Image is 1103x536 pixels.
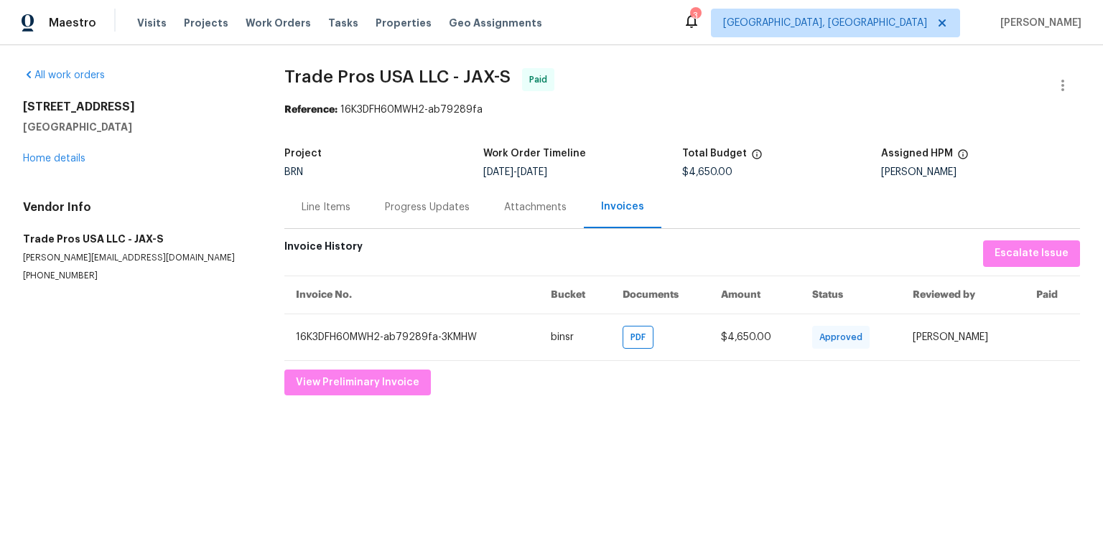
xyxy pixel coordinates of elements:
h6: Invoice History [284,240,363,260]
span: [PERSON_NAME] [995,16,1081,30]
h5: Assigned HPM [881,149,953,159]
th: Amount [709,276,801,314]
h5: Trade Pros USA LLC - JAX-S [23,232,250,246]
span: The total cost of line items that have been proposed by Opendoor. This sum includes line items th... [751,149,763,167]
span: Projects [184,16,228,30]
div: 16K3DFH60MWH2-ab79289fa [284,103,1080,117]
p: [PHONE_NUMBER] [23,270,250,282]
div: PDF [623,326,653,349]
h5: [GEOGRAPHIC_DATA] [23,120,250,134]
span: View Preliminary Invoice [296,374,419,392]
p: [PERSON_NAME][EMAIL_ADDRESS][DOMAIN_NAME] [23,252,250,264]
button: Escalate Issue [983,240,1080,267]
span: Maestro [49,16,96,30]
th: Documents [611,276,709,314]
span: [DATE] [517,167,547,177]
div: Invoices [601,199,644,214]
span: Paid [529,72,553,87]
span: Approved [819,330,868,344]
td: binsr [539,314,611,360]
span: PDF [630,330,651,344]
b: Reference: [284,105,338,115]
div: Progress Updates [385,200,470,215]
button: View Preliminary Invoice [284,370,431,396]
h4: Vendor Info [23,200,250,215]
th: Bucket [539,276,611,314]
span: Geo Assignments [449,16,542,30]
span: Properties [376,16,432,30]
td: 16K3DFH60MWH2-ab79289fa-3KMHW [284,314,539,360]
th: Reviewed by [901,276,1024,314]
div: 3 [690,9,700,23]
a: Home details [23,154,85,164]
th: Status [801,276,901,314]
span: Visits [137,16,167,30]
span: - [483,167,547,177]
span: [GEOGRAPHIC_DATA], [GEOGRAPHIC_DATA] [723,16,927,30]
h5: Total Budget [682,149,747,159]
div: [PERSON_NAME] [881,167,1080,177]
div: Line Items [302,200,350,215]
td: [PERSON_NAME] [901,314,1024,360]
th: Invoice No. [284,276,539,314]
span: Work Orders [246,16,311,30]
span: [DATE] [483,167,513,177]
span: Trade Pros USA LLC - JAX-S [284,68,511,85]
span: $4,650.00 [721,332,771,342]
span: BRN [284,167,303,177]
span: Tasks [328,18,358,28]
div: Attachments [504,200,567,215]
h5: Project [284,149,322,159]
a: All work orders [23,70,105,80]
span: Escalate Issue [995,245,1069,263]
span: $4,650.00 [682,167,732,177]
h5: Work Order Timeline [483,149,586,159]
h2: [STREET_ADDRESS] [23,100,250,114]
th: Paid [1025,276,1081,314]
span: The hpm assigned to this work order. [957,149,969,167]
